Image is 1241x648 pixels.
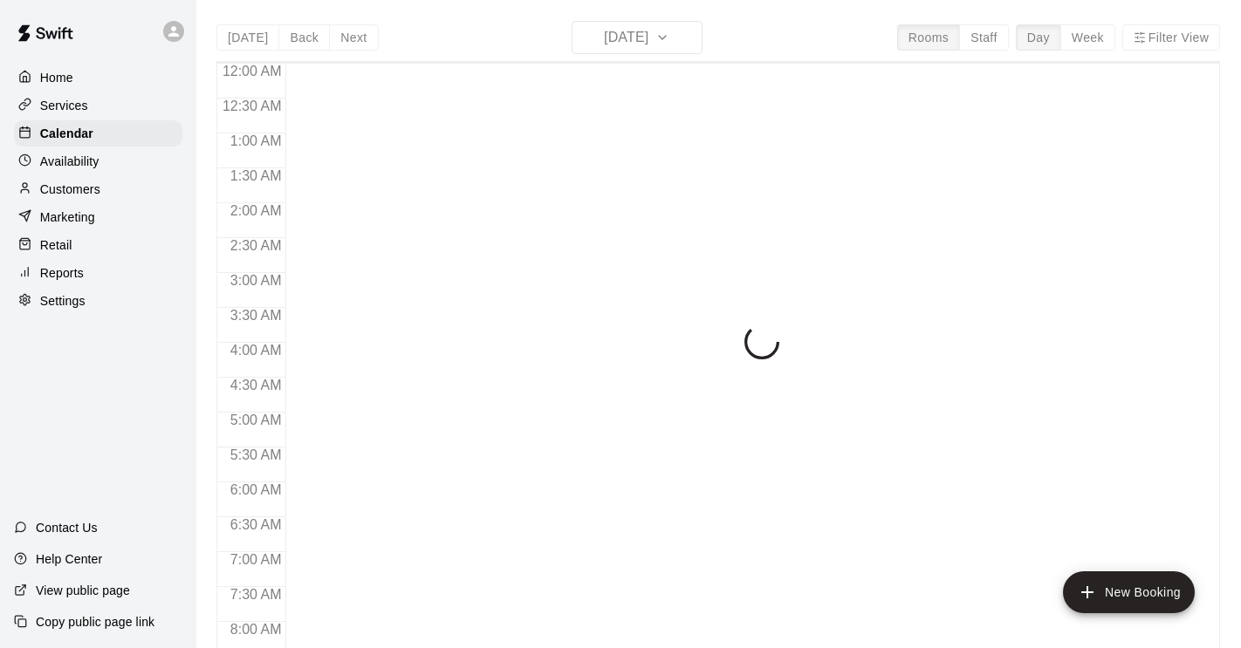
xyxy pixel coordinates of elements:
a: Availability [14,148,182,174]
p: Reports [40,264,84,282]
a: Reports [14,260,182,286]
p: Marketing [40,208,95,226]
a: Services [14,92,182,119]
p: Calendar [40,125,93,142]
span: 6:30 AM [226,517,286,532]
p: Retail [40,236,72,254]
span: 1:00 AM [226,133,286,148]
p: Contact Us [36,519,98,536]
a: Customers [14,176,182,202]
a: Home [14,65,182,91]
span: 5:00 AM [226,413,286,427]
p: Services [40,97,88,114]
p: Customers [40,181,100,198]
p: Settings [40,292,86,310]
span: 2:00 AM [226,203,286,218]
span: 12:00 AM [218,64,286,78]
span: 2:30 AM [226,238,286,253]
a: Marketing [14,204,182,230]
a: Retail [14,232,182,258]
p: Help Center [36,550,102,568]
a: Settings [14,288,182,314]
p: Home [40,69,73,86]
span: 12:30 AM [218,99,286,113]
span: 3:00 AM [226,273,286,288]
span: 4:30 AM [226,378,286,392]
span: 1:30 AM [226,168,286,183]
p: View public page [36,582,130,599]
span: 5:30 AM [226,447,286,462]
span: 4:00 AM [226,343,286,358]
p: Availability [40,153,99,170]
span: 7:30 AM [226,587,286,602]
a: Calendar [14,120,182,147]
p: Copy public page link [36,613,154,631]
span: 8:00 AM [226,622,286,637]
span: 7:00 AM [226,552,286,567]
span: 3:30 AM [226,308,286,323]
button: add [1063,571,1195,613]
span: 6:00 AM [226,482,286,497]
